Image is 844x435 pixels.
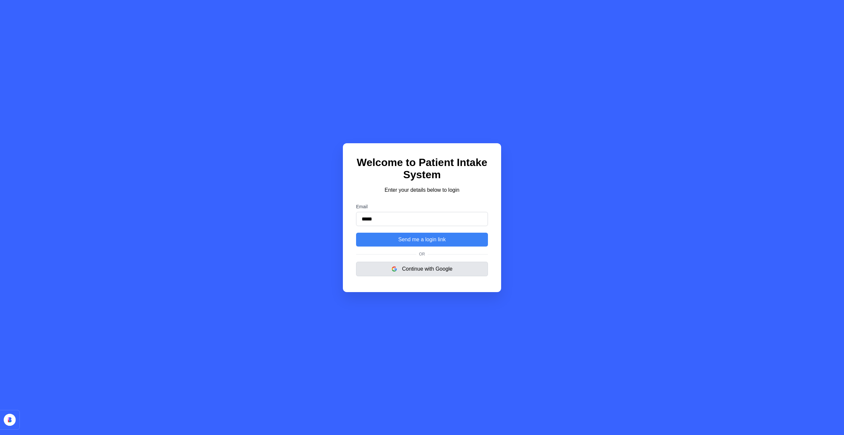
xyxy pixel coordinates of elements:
p: Enter your details below to login [356,186,488,194]
h1: Welcome to Patient Intake System [356,156,488,181]
button: Send me a login link [356,233,488,247]
img: google logo [392,266,397,272]
span: Or [416,252,428,256]
button: Continue with Google [356,262,488,276]
label: Email [356,204,488,209]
